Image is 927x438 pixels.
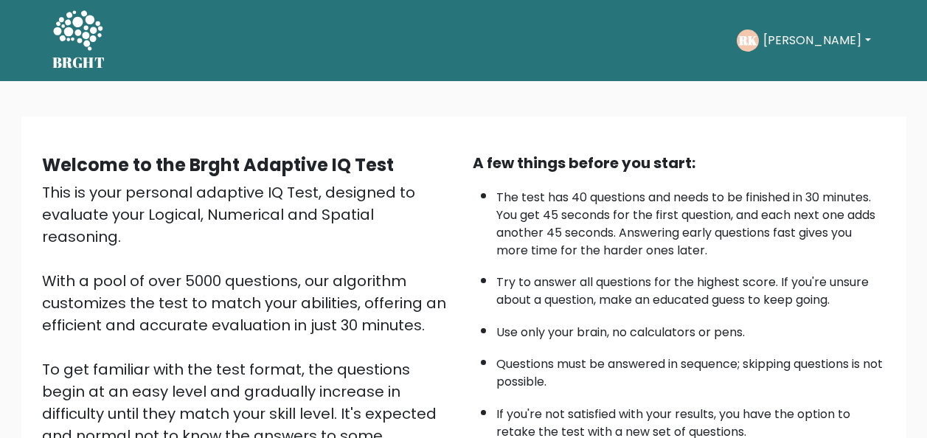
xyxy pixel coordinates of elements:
[473,152,886,174] div: A few things before you start:
[52,6,105,75] a: BRGHT
[496,266,886,309] li: Try to answer all questions for the highest score. If you're unsure about a question, make an edu...
[738,32,757,49] text: RK
[52,54,105,72] h5: BRGHT
[759,31,875,50] button: [PERSON_NAME]
[42,153,394,177] b: Welcome to the Brght Adaptive IQ Test
[496,181,886,260] li: The test has 40 questions and needs to be finished in 30 minutes. You get 45 seconds for the firs...
[496,348,886,391] li: Questions must be answered in sequence; skipping questions is not possible.
[496,316,886,341] li: Use only your brain, no calculators or pens.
